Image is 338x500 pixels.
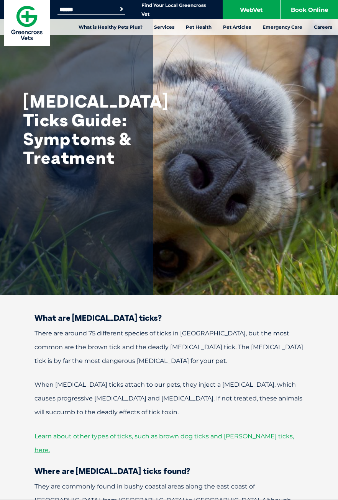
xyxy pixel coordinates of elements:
h3: Where are [MEDICAL_DATA] ticks found? [8,467,330,475]
a: Services [148,19,180,35]
a: Pet Health [180,19,217,35]
a: Emergency Care [257,19,308,35]
a: Find Your Local Greencross Vet [141,2,206,17]
a: Careers [308,19,338,35]
button: Search [118,5,125,13]
h1: [MEDICAL_DATA] Ticks Guide: Symptoms & Treatment [23,92,146,167]
a: Learn about other types of ticks, such as brown dog ticks and [PERSON_NAME] ticks, here. [34,433,294,454]
span: When [MEDICAL_DATA] ticks attach to our pets, they inject a [MEDICAL_DATA], which causes progress... [34,381,302,416]
a: Pet Articles [217,19,257,35]
span: There are around 75 different species of ticks in [GEOGRAPHIC_DATA], but the most common are the ... [34,330,303,364]
h3: What are [MEDICAL_DATA] ticks? [8,314,330,322]
a: What is Healthy Pets Plus? [73,19,148,35]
